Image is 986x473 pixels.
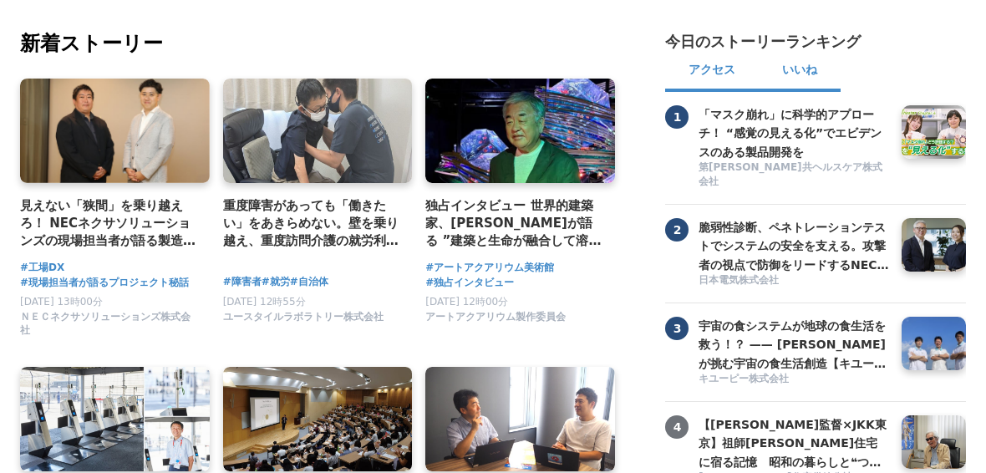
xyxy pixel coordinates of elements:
[223,310,384,324] span: ユースタイルラボラトリー株式会社
[699,317,889,373] h3: 宇宙の食システムが地球の食生活を救う！？ —— [PERSON_NAME]が挑む宇宙の食生活創造【キユーピー ミライ研究員】
[20,328,196,340] a: ＮＥＣネクサソリューションズ株式会社
[425,196,602,251] a: 独占インタビュー 世界的建築家、[PERSON_NAME]が語る ”建築と生命が融合して溶け合うような世界” アートアクアリウム美術館 GINZA コラボレーション作品「金魚の石庭」
[223,196,399,251] a: 重度障害があっても「働きたい」をあきらめない。壁を乗り越え、重度訪問介護の就労利用を[PERSON_NAME][GEOGRAPHIC_DATA]で実現した経営者の挑戦。
[20,275,189,291] a: #現場担当者が語るプロジェクト秘話
[425,314,566,326] a: アートアクアリウム製作委員会
[665,105,689,129] span: 1
[20,196,196,251] a: 見えない「狭間」を乗り越えろ！ NECネクサソリューションズの現場担当者が語る製造業のDX成功の秘訣
[665,218,689,242] span: 2
[20,296,103,308] span: [DATE] 13時00分
[699,160,889,191] a: 第[PERSON_NAME]共ヘルスケア株式会社
[699,218,889,272] a: 脆弱性診断、ペネトレーションテストでシステムの安全を支える。攻撃者の視点で防御をリードするNECの「リスクハンティングチーム」
[425,275,514,291] a: #独占インタビュー
[759,52,841,92] button: いいね
[699,160,889,189] span: 第[PERSON_NAME]共ヘルスケア株式会社
[665,32,861,52] h2: 今日のストーリーランキング
[20,260,64,276] a: #工場DX
[699,273,779,287] span: 日本電気株式会社
[699,372,789,386] span: キユーピー株式会社
[223,314,384,326] a: ユースタイルラボラトリー株式会社
[665,415,689,439] span: 4
[425,296,508,308] span: [DATE] 12時00分
[665,52,759,92] button: アクセス
[425,260,554,276] a: #アートアクアリウム美術館
[699,415,889,471] h3: 【[PERSON_NAME]監督×JKK東京】祖師[PERSON_NAME]住宅に宿る記憶 昭和の暮らしと❝つながり❞が描く、これからの住まいのかたち
[699,415,889,469] a: 【[PERSON_NAME]監督×JKK東京】祖師[PERSON_NAME]住宅に宿る記憶 昭和の暮らしと❝つながり❞が描く、これからの住まいのかたち
[223,274,262,290] a: #障害者
[665,317,689,340] span: 3
[425,310,566,324] span: アートアクアリウム製作委員会
[20,28,618,58] h2: 新着ストーリー
[290,274,328,290] a: #自治体
[699,372,889,388] a: キユーピー株式会社
[699,273,889,289] a: 日本電気株式会社
[20,310,196,338] span: ＮＥＣネクサソリューションズ株式会社
[699,105,889,161] h3: 「マスク崩れ」に科学的アプローチ！ “感覚の見える化”でエビデンスのある製品開発を
[699,317,889,370] a: 宇宙の食システムが地球の食生活を救う！？ —— [PERSON_NAME]が挑む宇宙の食生活創造【キユーピー ミライ研究員】
[262,274,290,290] a: #就労
[699,218,889,274] h3: 脆弱性診断、ペネトレーションテストでシステムの安全を支える。攻撃者の視点で防御をリードするNECの「リスクハンティングチーム」
[699,105,889,159] a: 「マスク崩れ」に科学的アプローチ！ “感覚の見える化”でエビデンスのある製品開発を
[223,296,306,308] span: [DATE] 12時55分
